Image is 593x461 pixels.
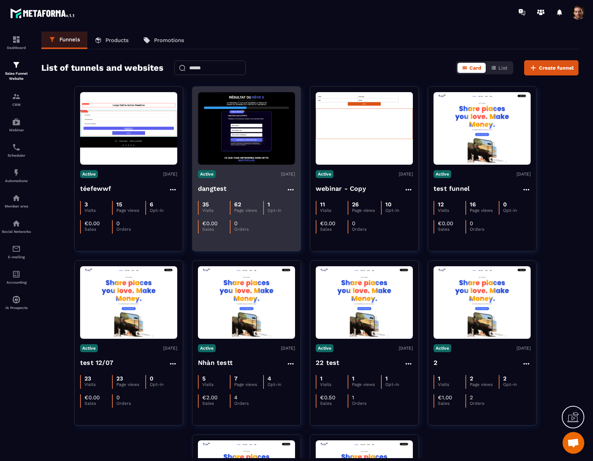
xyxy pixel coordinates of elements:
[198,268,295,337] img: image
[316,170,333,178] p: Active
[2,46,31,50] p: Dashboard
[202,208,230,213] p: Visits
[524,60,579,75] button: Create funnel
[2,188,31,214] a: automationsautomationsMember area
[352,220,355,227] p: 0
[316,184,366,194] h4: webinar - Copy
[59,36,80,43] p: Funnels
[470,375,473,382] p: 2
[234,201,241,208] p: 62
[234,208,263,213] p: Page views
[503,201,507,208] p: 0
[12,270,21,279] img: accountant
[80,101,177,156] img: image
[2,153,31,157] p: Scheduler
[84,401,112,406] p: Sales
[116,208,145,213] p: Page views
[434,184,470,194] h4: test funnel
[316,92,413,165] img: image
[503,208,531,213] p: Opt-in
[12,194,21,202] img: automations
[385,382,413,387] p: Opt-in
[434,94,531,163] img: image
[202,227,230,232] p: Sales
[234,227,262,232] p: Orders
[385,201,391,208] p: 10
[316,344,333,352] p: Active
[2,103,31,107] p: CRM
[198,344,216,352] p: Active
[12,35,21,44] img: formation
[438,201,444,208] p: 12
[316,358,339,368] h4: 22 test
[87,32,136,49] a: Products
[517,172,531,177] p: [DATE]
[470,208,498,213] p: Page views
[268,201,270,208] p: 1
[434,358,438,368] h4: 2
[84,220,100,227] p: €0.00
[320,220,335,227] p: €0.00
[12,92,21,101] img: formation
[198,92,295,165] img: image
[105,37,129,44] p: Products
[316,268,413,337] img: image
[234,375,237,382] p: 7
[2,112,31,137] a: automationsautomationsWebinar
[320,227,348,232] p: Sales
[2,239,31,264] a: emailemailE-mailing
[12,244,21,253] img: email
[150,375,153,382] p: 0
[352,208,381,213] p: Page views
[2,87,31,112] a: formationformationCRM
[486,63,512,73] button: List
[12,143,21,152] img: scheduler
[12,61,21,69] img: formation
[503,382,531,387] p: Opt-in
[84,227,112,232] p: Sales
[234,382,263,387] p: Page views
[116,401,144,406] p: Orders
[163,172,177,177] p: [DATE]
[116,220,120,227] p: 0
[268,208,295,213] p: Opt-in
[438,401,465,406] p: Sales
[268,382,295,387] p: Opt-in
[116,227,144,232] p: Orders
[352,201,359,208] p: 26
[12,295,21,304] img: automations
[12,219,21,228] img: social-network
[517,346,531,351] p: [DATE]
[438,394,452,401] p: €1.00
[434,170,451,178] p: Active
[2,230,31,234] p: Social Networks
[154,37,184,44] p: Promotions
[2,71,31,81] p: Sales Funnel Website
[41,32,87,49] a: Funnels
[202,382,230,387] p: Visits
[2,137,31,163] a: schedulerschedulerScheduler
[80,358,113,368] h4: test 12/07
[438,208,465,213] p: Visits
[202,375,206,382] p: 5
[539,64,574,71] span: Create funnel
[12,168,21,177] img: automations
[234,401,262,406] p: Orders
[116,394,120,401] p: 0
[434,268,531,337] img: image
[234,394,237,401] p: 4
[352,401,380,406] p: Orders
[202,401,230,406] p: Sales
[2,30,31,55] a: formationformationDashboard
[198,184,227,194] h4: dangtest
[41,61,163,75] h2: List of tunnels and websites
[2,204,31,208] p: Member area
[320,201,325,208] p: 11
[320,375,323,382] p: 1
[2,264,31,290] a: accountantaccountantAccounting
[320,394,335,401] p: €0.50
[438,227,465,232] p: Sales
[399,172,413,177] p: [DATE]
[202,220,217,227] p: €0.00
[12,118,21,126] img: automations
